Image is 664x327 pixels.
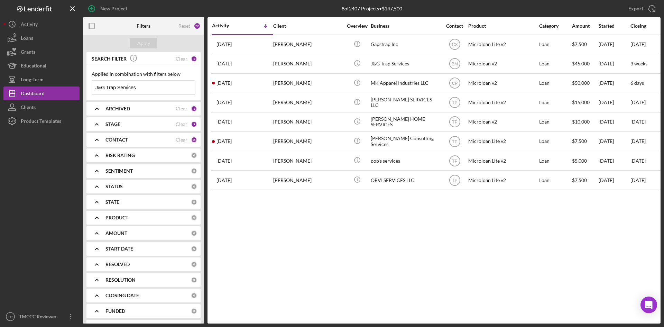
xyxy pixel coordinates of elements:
time: 3 weeks [630,61,647,66]
b: CONTACT [105,137,128,143]
a: Product Templates [3,114,80,128]
div: Microloan v2 [468,113,537,131]
div: Long-Term [21,73,44,88]
time: [DATE] [630,138,646,144]
div: Loan [539,35,571,54]
div: 8 of 2407 Projects • $147,500 [342,6,402,11]
div: 0 [191,215,197,221]
b: SENTIMENT [105,168,133,174]
div: Microloan Lite v2 [468,152,537,170]
div: Activity [212,23,242,28]
button: Grants [3,45,80,59]
button: Apply [130,38,157,48]
div: 0 [191,199,197,205]
div: Activity [21,17,38,33]
div: Microloan Lite v2 [468,132,537,151]
button: Dashboard [3,87,80,100]
div: [PERSON_NAME] [273,152,342,170]
div: Client [273,23,342,29]
b: ARCHIVED [105,106,130,111]
div: 22 [194,22,201,29]
text: TP [452,139,457,144]
button: Export [621,2,661,16]
div: [PERSON_NAME] [273,171,342,189]
div: Clear [176,56,187,62]
b: FUNDED [105,308,125,314]
div: $10,000 [572,113,598,131]
b: PRODUCT [105,215,128,220]
div: Loan [539,171,571,189]
div: [DATE] [599,93,630,112]
div: TMCCC Reviewer [17,310,62,325]
div: 0 [191,152,197,158]
time: [DATE] [630,99,646,105]
time: [DATE] [630,41,646,47]
div: 1 [191,56,197,62]
div: 0 [191,230,197,236]
div: $50,000 [572,74,598,92]
div: 0 [191,168,197,174]
b: SEARCH FILTER [92,56,127,62]
time: 2025-08-04 19:11 [216,42,232,47]
div: Clear [176,121,187,127]
div: $7,500 [572,35,598,54]
div: Apply [137,38,150,48]
time: [DATE] [630,158,646,164]
text: TR [8,315,13,319]
div: Amount [572,23,598,29]
b: STATUS [105,184,123,189]
div: Export [628,2,643,16]
div: $15,000 [572,93,598,112]
div: Clients [21,100,36,116]
button: Loans [3,31,80,45]
time: 2025-04-04 17:25 [216,158,232,164]
a: Clients [3,100,80,114]
div: Reset [178,23,190,29]
div: Clear [176,106,187,111]
div: [PERSON_NAME] HOME SERVICES [371,113,440,131]
button: Long-Term [3,73,80,87]
button: Activity [3,17,80,31]
div: Clear [176,137,187,143]
time: 2025-01-27 23:51 [216,178,232,183]
div: Microloan Lite v2 [468,171,537,189]
div: [PERSON_NAME] [273,74,342,92]
div: Open Intercom Messenger [640,297,657,313]
time: 2025-07-18 19:43 [216,80,232,86]
div: Grants [21,45,35,61]
text: TP [452,158,457,163]
div: Loans [21,31,33,47]
div: [DATE] [599,171,630,189]
div: [PERSON_NAME] [273,55,342,73]
div: Loan [539,55,571,73]
b: RESOLUTION [105,277,136,283]
b: CLOSING DATE [105,293,139,298]
div: [PERSON_NAME] [273,132,342,151]
div: [PERSON_NAME] SERVICES LLC [371,93,440,112]
div: [DATE] [599,35,630,54]
a: Educational [3,59,80,73]
div: $5,000 [572,152,598,170]
b: STAGE [105,121,120,127]
div: [DATE] [599,132,630,151]
div: Loan [539,93,571,112]
div: [DATE] [599,74,630,92]
time: [DATE] [630,119,646,125]
div: New Project [100,2,127,16]
div: $45,000 [572,55,598,73]
text: TP [452,120,457,125]
text: CS [452,42,458,47]
text: TP [452,100,457,105]
div: 0 [191,308,197,314]
b: STATE [105,199,119,205]
time: 2025-05-10 01:31 [216,119,232,125]
time: [DATE] [630,177,646,183]
div: 0 [191,261,197,267]
div: [DATE] [599,113,630,131]
div: Microloan Lite v2 [468,93,537,112]
text: TP [452,178,457,183]
b: RISK RATING [105,153,135,158]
